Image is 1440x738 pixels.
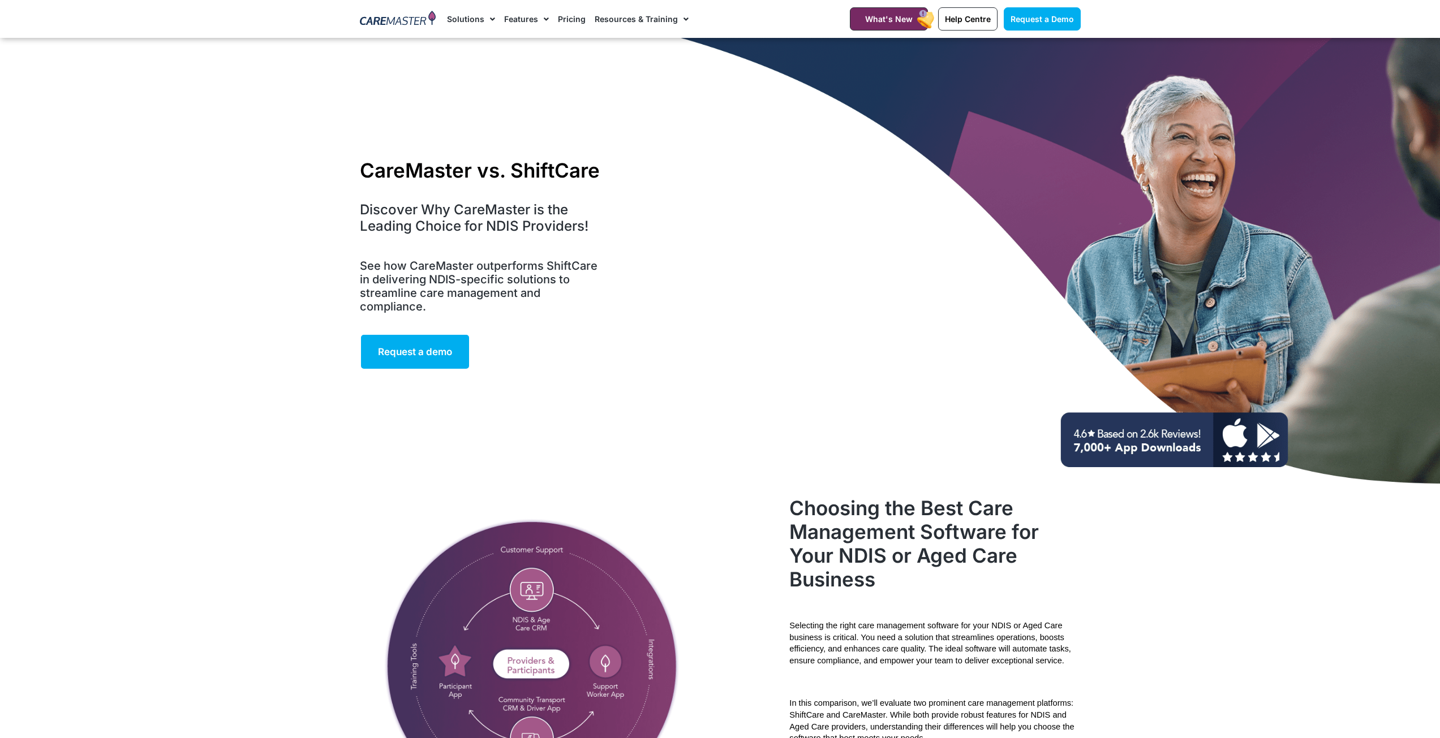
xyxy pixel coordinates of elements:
[360,202,605,235] h4: Discover Why CareMaster is the Leading Choice for NDIS Providers!
[360,259,605,313] h5: See how CareMaster outperforms ShiftCare in delivering NDIS-specific solutions to streamline care...
[360,158,605,182] h1: CareMaster vs. ShiftCare
[850,7,928,31] a: What's New
[378,346,452,357] span: Request a demo
[360,334,470,370] a: Request a demo
[938,7,998,31] a: Help Centre
[945,14,991,24] span: Help Centre
[360,11,436,28] img: CareMaster Logo
[789,496,1080,591] h2: Choosing the Best Care Management Software for Your NDIS or Aged Care Business
[1004,7,1081,31] a: Request a Demo
[789,621,1073,665] span: Selecting the right care management software for your NDIS or Aged Care business is critical. You...
[865,14,913,24] span: What's New
[1011,14,1074,24] span: Request a Demo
